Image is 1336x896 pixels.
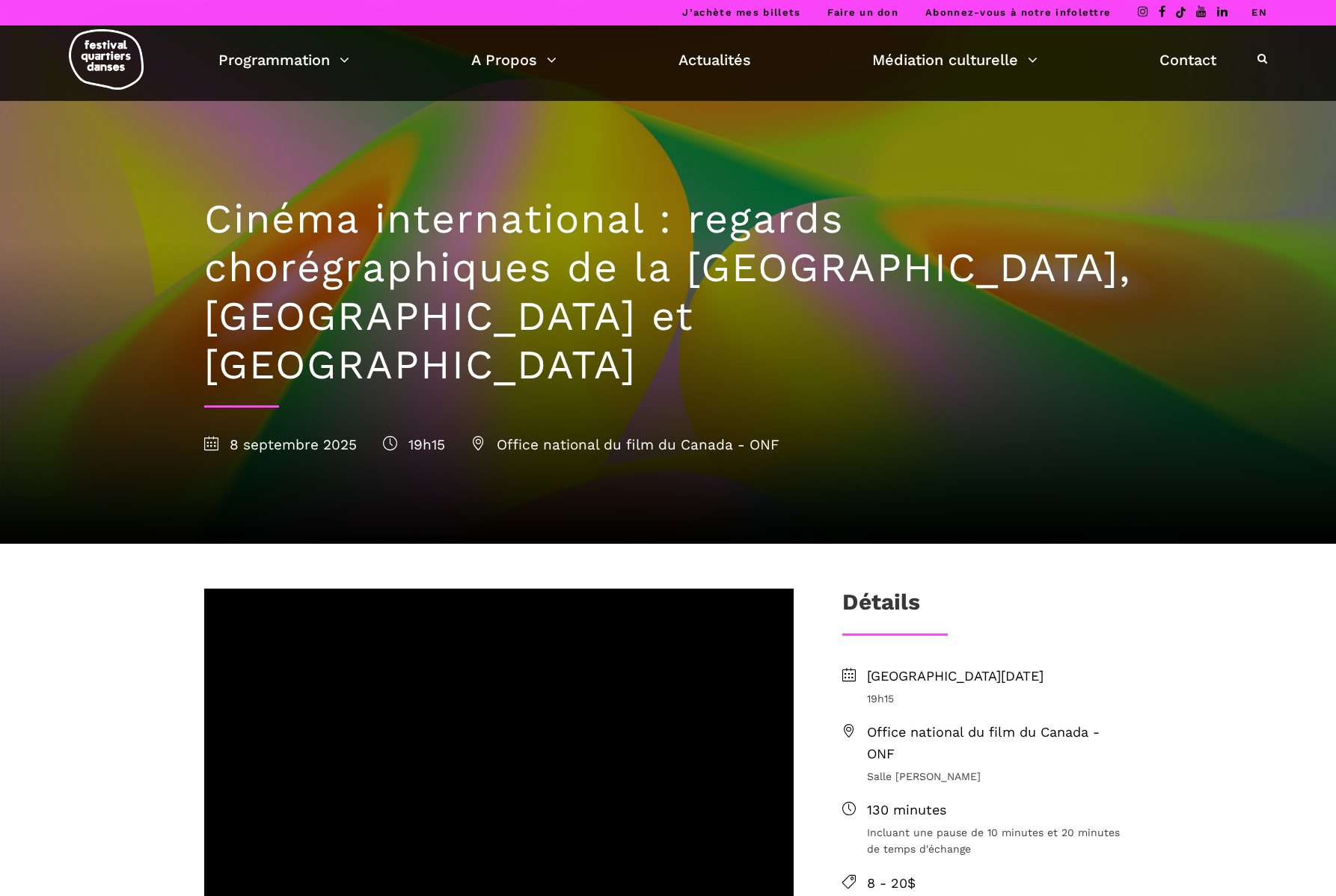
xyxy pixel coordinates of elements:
span: 19h15 [383,436,445,453]
a: Faire un don [827,7,898,18]
h3: Détails [842,589,920,626]
span: Office national du film du Canada - ONF [471,436,779,453]
span: [GEOGRAPHIC_DATA][DATE] [867,666,1132,687]
span: 8 - 20$ [867,873,1132,895]
span: 19h15 [867,690,1132,707]
a: Programmation [218,47,349,73]
a: A Propos [471,47,557,73]
a: Contact [1159,47,1216,73]
a: Médiation culturelle [872,47,1038,73]
a: EN [1251,7,1267,18]
a: J’achète mes billets [682,7,800,18]
img: logo-fqd-med [69,29,144,90]
h1: Cinéma international : regards chorégraphiques de la [GEOGRAPHIC_DATA], [GEOGRAPHIC_DATA] et [GEO... [204,195,1132,389]
span: Salle [PERSON_NAME] [867,768,1132,785]
span: 8 septembre 2025 [204,436,357,453]
span: Incluant une pause de 10 minutes et 20 minutes de temps d'échange [867,824,1132,858]
span: 130 minutes [867,800,1132,821]
a: Abonnez-vous à notre infolettre [925,7,1111,18]
span: Office national du film du Canada - ONF [867,722,1132,765]
a: Actualités [678,47,751,73]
